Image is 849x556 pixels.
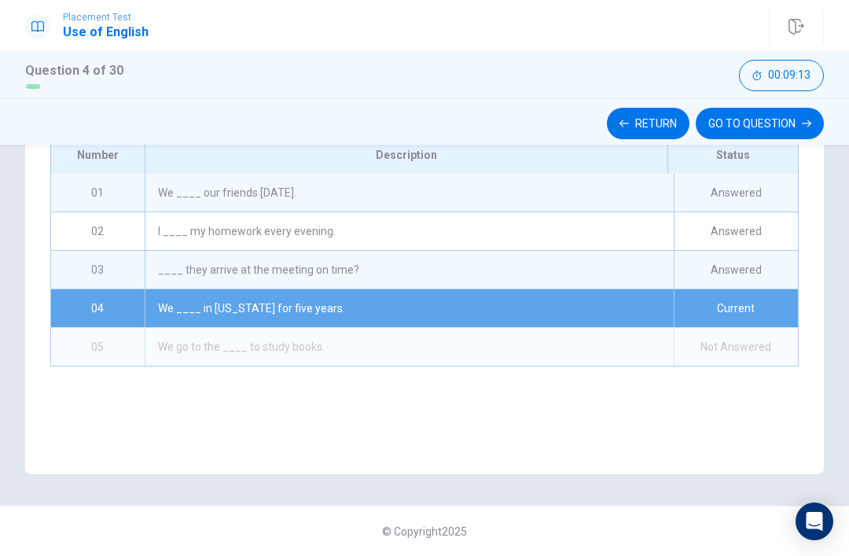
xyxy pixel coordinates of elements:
div: Current [674,289,798,327]
div: We ____ our friends [DATE]. [145,174,674,212]
h1: Use of English [63,23,149,42]
button: GO TO QUESTION [696,108,824,139]
div: Number [51,136,145,174]
div: Answered [674,174,798,212]
div: Answered [674,251,798,289]
div: Open Intercom Messenger [796,503,833,540]
div: We ____ in [US_STATE] for five years. [145,289,674,327]
div: 03 [51,251,145,289]
div: Status [667,136,798,174]
div: We go to the ____ to study books. [145,328,674,366]
div: I ____ my homework every evening. [145,212,674,250]
div: 01 [51,174,145,212]
span: 00:09:13 [768,69,810,82]
h1: Question 4 of 30 [25,61,126,80]
span: © Copyright 2025 [382,525,467,538]
div: 05 [51,328,145,366]
div: Not Answered [674,328,798,366]
div: 02 [51,212,145,250]
button: Return [607,108,689,139]
span: Placement Test [63,12,149,23]
div: ____ they arrive at the meeting on time? [145,251,674,289]
button: 00:09:13 [739,60,824,91]
div: Description [145,136,667,174]
div: 04 [51,289,145,327]
div: Answered [674,212,798,250]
